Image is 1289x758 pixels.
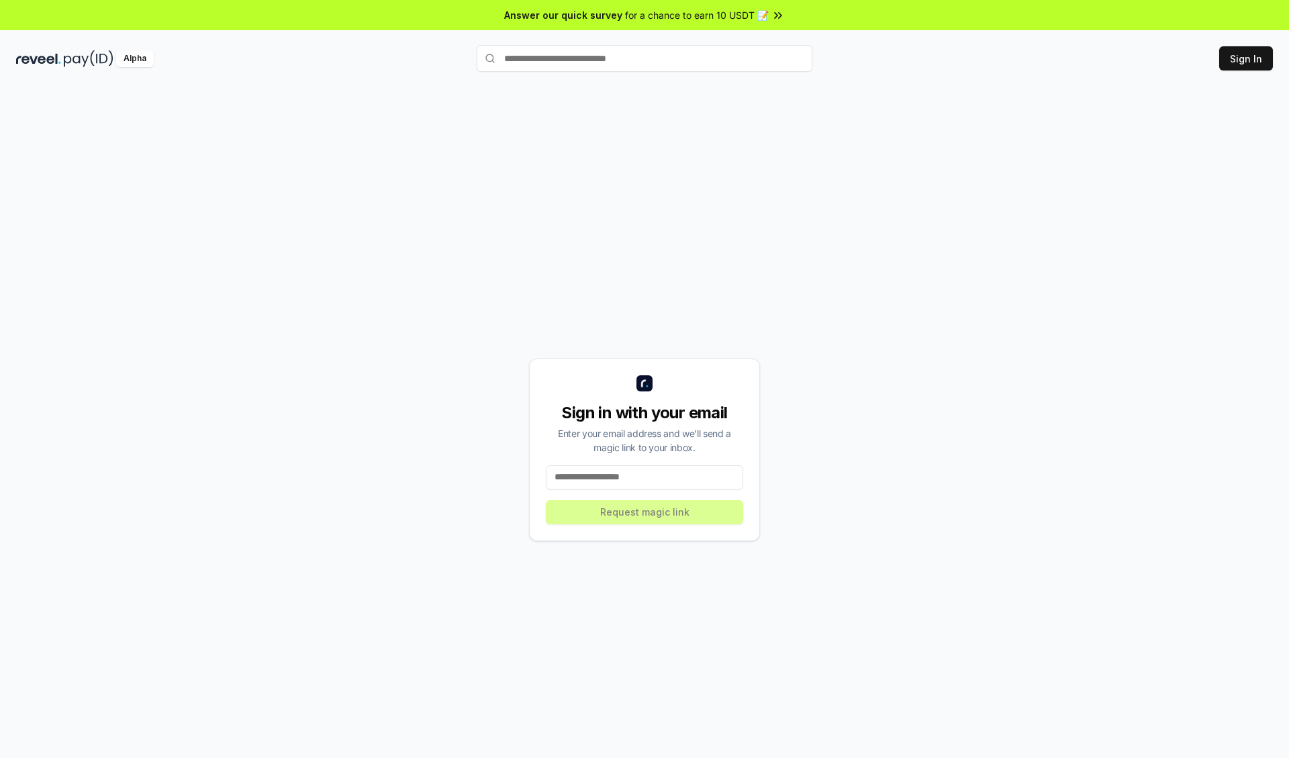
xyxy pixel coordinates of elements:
div: Enter your email address and we’ll send a magic link to your inbox. [546,426,743,455]
img: pay_id [64,50,113,67]
button: Sign In [1219,46,1273,70]
img: logo_small [636,375,653,391]
span: for a chance to earn 10 USDT 📝 [625,8,769,22]
img: reveel_dark [16,50,61,67]
span: Answer our quick survey [504,8,622,22]
div: Alpha [116,50,154,67]
div: Sign in with your email [546,402,743,424]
